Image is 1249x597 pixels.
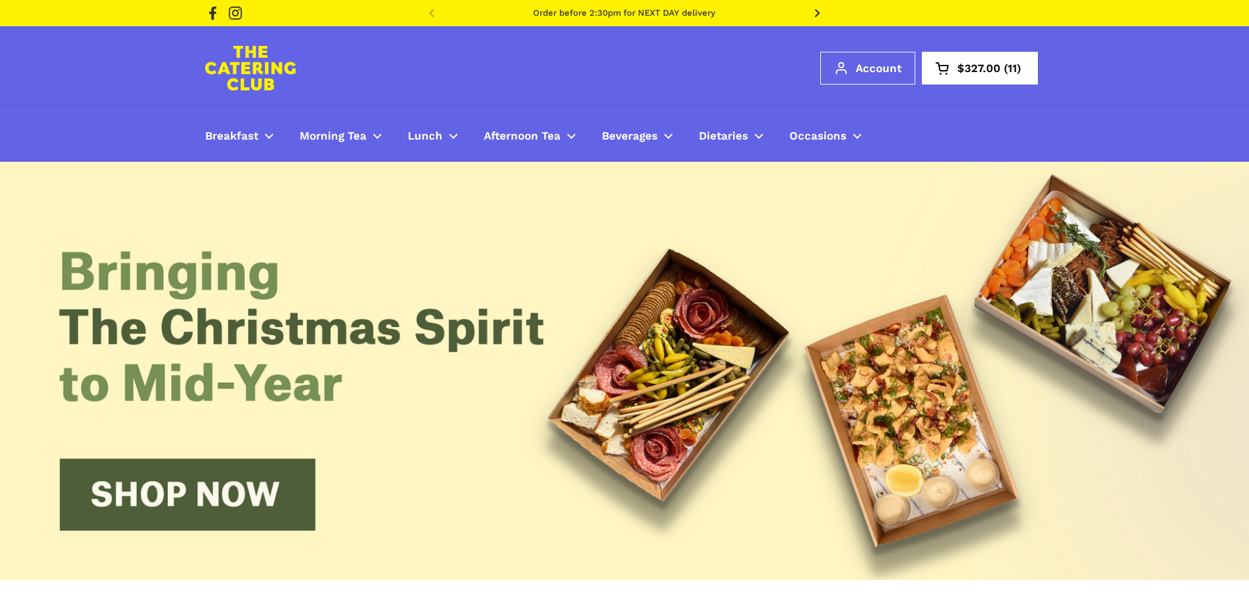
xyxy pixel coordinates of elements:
a: Breakfast [192,121,287,151]
a: Beverages [589,121,686,151]
a: Account [820,52,915,85]
a: Afternoon Tea [471,121,589,151]
a: Order before 2:30pm for NEXT DAY delivery [533,9,715,18]
a: Lunch [395,121,471,151]
span: $327.00 [957,63,1001,74]
a: Dietaries [686,121,776,151]
span: Dietaries [699,129,748,144]
span: Morning Tea [300,129,367,144]
span: Afternoon Tea [484,129,561,144]
span: 11 [1001,63,1024,74]
span: Lunch [408,129,443,144]
img: The Catering Club [205,46,296,90]
span: Breakfast [205,129,258,144]
a: Morning Tea [287,121,395,151]
span: Beverages [602,129,658,144]
span: Occasions [789,129,846,144]
a: Occasions [776,121,875,151]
